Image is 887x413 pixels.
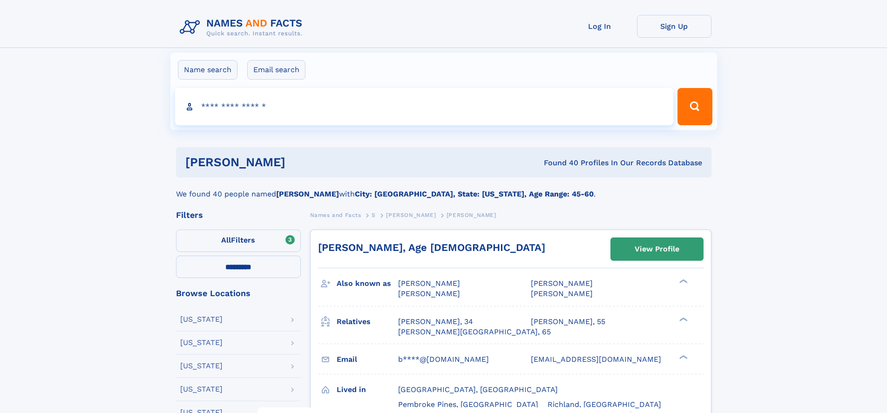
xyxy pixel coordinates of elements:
[531,289,593,298] span: [PERSON_NAME]
[562,15,637,38] a: Log In
[386,209,436,221] a: [PERSON_NAME]
[398,289,460,298] span: [PERSON_NAME]
[447,212,496,218] span: [PERSON_NAME]
[247,60,305,80] label: Email search
[531,355,661,364] span: [EMAIL_ADDRESS][DOMAIN_NAME]
[611,238,703,260] a: View Profile
[337,276,398,291] h3: Also known as
[176,177,711,200] div: We found 40 people named with .
[372,212,376,218] span: S
[398,279,460,288] span: [PERSON_NAME]
[337,314,398,330] h3: Relatives
[180,316,223,323] div: [US_STATE]
[677,354,688,360] div: ❯
[677,278,688,284] div: ❯
[398,327,551,337] a: [PERSON_NAME][GEOGRAPHIC_DATA], 65
[531,279,593,288] span: [PERSON_NAME]
[176,230,301,252] label: Filters
[180,339,223,346] div: [US_STATE]
[178,60,237,80] label: Name search
[677,88,712,125] button: Search Button
[414,158,702,168] div: Found 40 Profiles In Our Records Database
[372,209,376,221] a: S
[548,400,661,409] span: Richland, [GEOGRAPHIC_DATA]
[398,400,538,409] span: Pembroke Pines, [GEOGRAPHIC_DATA]
[185,156,415,168] h1: [PERSON_NAME]
[221,236,231,244] span: All
[276,190,339,198] b: [PERSON_NAME]
[310,209,361,221] a: Names and Facts
[386,212,436,218] span: [PERSON_NAME]
[175,88,674,125] input: search input
[176,289,301,298] div: Browse Locations
[531,317,605,327] a: [PERSON_NAME], 55
[398,385,558,394] span: [GEOGRAPHIC_DATA], [GEOGRAPHIC_DATA]
[176,15,310,40] img: Logo Names and Facts
[337,382,398,398] h3: Lived in
[355,190,594,198] b: City: [GEOGRAPHIC_DATA], State: [US_STATE], Age Range: 45-60
[318,242,545,253] a: [PERSON_NAME], Age [DEMOGRAPHIC_DATA]
[637,15,711,38] a: Sign Up
[337,352,398,367] h3: Email
[176,211,301,219] div: Filters
[180,386,223,393] div: [US_STATE]
[180,362,223,370] div: [US_STATE]
[398,317,473,327] a: [PERSON_NAME], 34
[635,238,679,260] div: View Profile
[677,316,688,322] div: ❯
